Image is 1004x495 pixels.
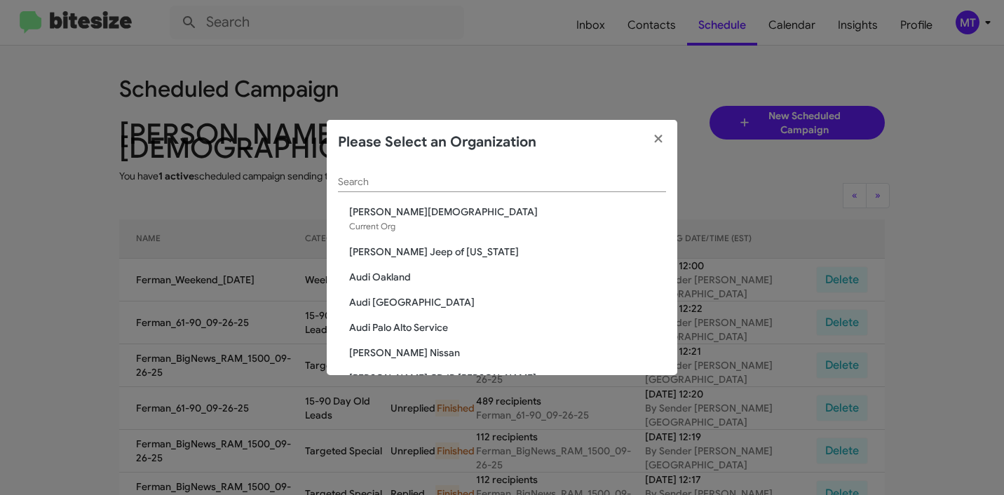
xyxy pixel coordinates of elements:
[349,205,666,219] span: [PERSON_NAME][DEMOGRAPHIC_DATA]
[349,320,666,334] span: Audi Palo Alto Service
[349,346,666,360] span: [PERSON_NAME] Nissan
[349,221,395,231] span: Current Org
[338,131,536,154] h2: Please Select an Organization
[349,371,666,385] span: [PERSON_NAME] CDJR [PERSON_NAME]
[349,295,666,309] span: Audi [GEOGRAPHIC_DATA]
[349,270,666,284] span: Audi Oakland
[349,245,666,259] span: [PERSON_NAME] Jeep of [US_STATE]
